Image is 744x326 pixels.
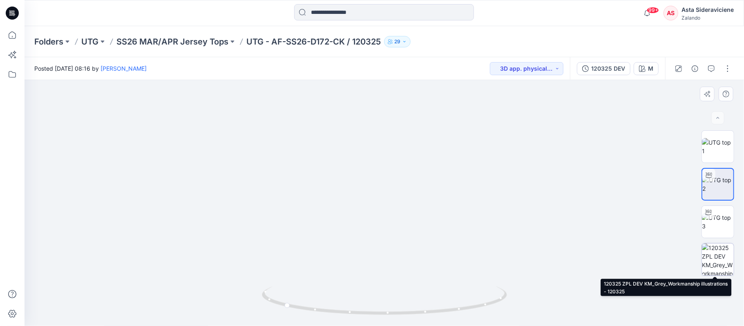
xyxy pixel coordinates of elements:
img: UTG top 3 [702,213,734,230]
img: UTG top 2 [702,176,733,193]
a: Folders [34,36,63,47]
span: 99+ [647,7,659,13]
div: 120325 DEV [591,64,625,73]
div: AS [664,6,678,20]
p: 29 [394,37,400,46]
a: UTG [81,36,98,47]
div: Zalando [681,15,734,21]
div: M [648,64,653,73]
button: 120325 DEV [577,62,630,75]
button: Details [688,62,702,75]
img: UTG top 1 [702,138,734,155]
button: 29 [384,36,411,47]
a: SS26 MAR/APR Jersey Tops [116,36,228,47]
button: M [634,62,659,75]
p: UTG - AF-SS26-D172-CK / 120325 [246,36,381,47]
img: 120325 ZPL DEV KM_Grey_Workmanship illustrations - 120325 [702,243,734,275]
a: [PERSON_NAME] [101,65,147,72]
span: Posted [DATE] 08:16 by [34,64,147,73]
div: Asta Sideraviciene [681,5,734,15]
